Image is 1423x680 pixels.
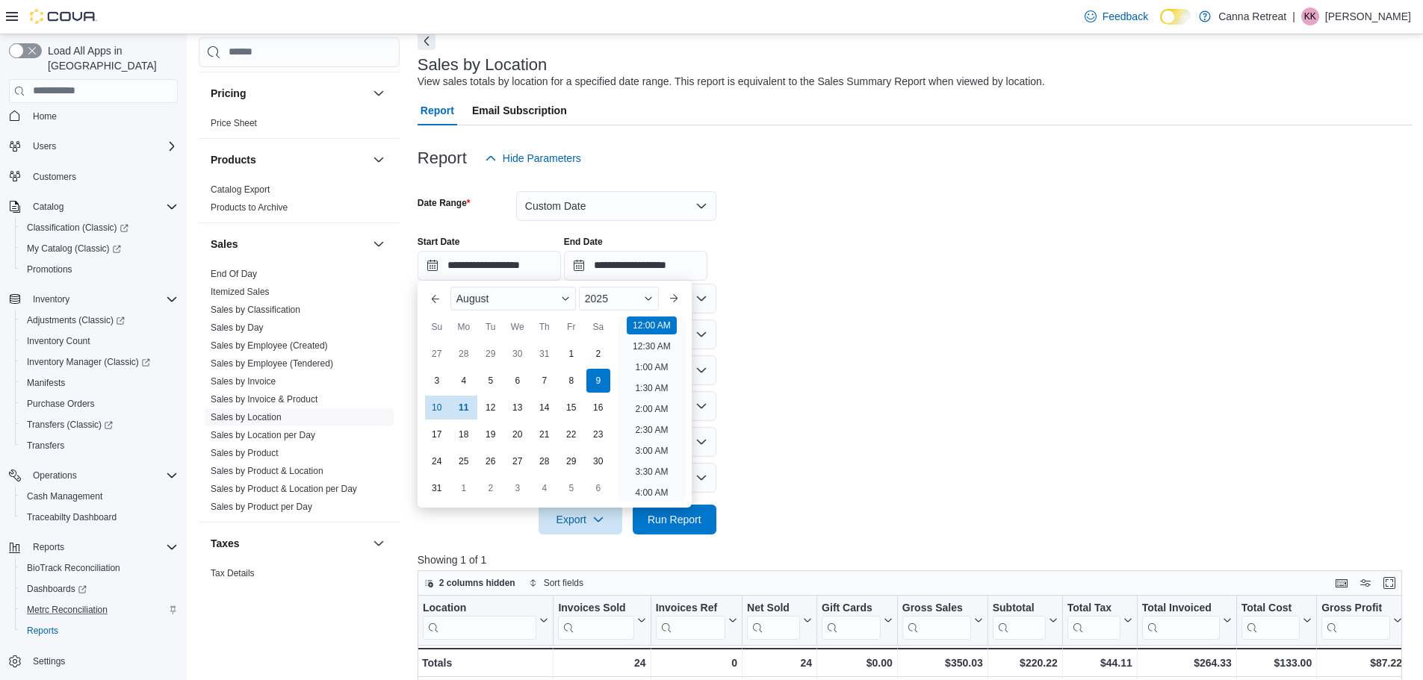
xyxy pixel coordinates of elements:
[211,501,312,513] span: Sales by Product per Day
[21,508,178,526] span: Traceabilty Dashboard
[452,342,476,366] div: day-28
[211,411,282,423] span: Sales by Location
[370,235,388,253] button: Sales
[423,601,548,639] button: Location
[586,396,610,419] div: day-16
[199,114,400,138] div: Pricing
[1067,601,1132,639] button: Total Tax
[211,484,357,494] a: Sales by Product & Location per Day
[456,293,489,305] span: August
[21,437,178,455] span: Transfers
[506,315,530,339] div: We
[452,396,476,419] div: day-11
[21,374,178,392] span: Manifests
[559,342,583,366] div: day-1
[452,476,476,500] div: day-1
[993,601,1046,615] div: Subtotal
[558,601,633,639] div: Invoices Sold
[27,625,58,637] span: Reports
[3,465,184,486] button: Operations
[211,448,279,458] a: Sales by Product
[21,395,101,413] a: Purchase Orders
[418,56,548,74] h3: Sales by Location
[33,541,64,553] span: Reports
[559,315,583,339] div: Fr
[15,620,184,641] button: Reports
[15,331,184,352] button: Inventory Count
[558,601,645,639] button: Invoices Sold
[211,86,246,101] h3: Pricing
[21,261,178,278] span: Promotions
[1321,601,1390,615] div: Gross Profit
[425,396,449,419] div: day-10
[27,335,90,347] span: Inventory Count
[15,486,184,507] button: Cash Management
[21,601,178,619] span: Metrc Reconciliation
[586,342,610,366] div: day-2
[211,118,257,128] a: Price Sheet
[27,377,65,389] span: Manifests
[629,379,674,397] li: 1:30 AM
[211,184,270,196] span: Catalog Export
[21,559,126,577] a: BioTrack Reconciliation
[27,198,178,216] span: Catalog
[1241,601,1300,639] div: Total Cost
[629,463,674,481] li: 3:30 AM
[21,559,178,577] span: BioTrack Reconciliation
[586,369,610,393] div: day-9
[21,240,127,258] a: My Catalog (Classic)
[452,449,476,473] div: day-25
[33,110,57,122] span: Home
[3,105,184,127] button: Home
[21,219,178,237] span: Classification (Classic)
[21,601,114,619] a: Metrc Reconciliation
[27,467,178,484] span: Operations
[822,601,881,639] div: Gift Card Sales
[1142,601,1232,639] button: Total Invoiced
[533,476,557,500] div: day-4
[533,315,557,339] div: Th
[559,396,583,419] div: day-15
[424,340,612,502] div: August, 2025
[21,416,119,434] a: Transfers (Classic)
[472,96,567,125] span: Email Subscription
[418,236,460,248] label: Start Date
[993,654,1058,672] div: $220.22
[559,476,583,500] div: day-5
[662,287,686,311] button: Next month
[506,342,530,366] div: day-30
[579,287,659,311] div: Button. Open the year selector. 2025 is currently selected.
[211,465,323,477] span: Sales by Product & Location
[627,316,677,334] li: 12:00 AM
[902,601,971,615] div: Gross Sales
[586,449,610,473] div: day-30
[211,393,317,405] span: Sales by Invoice & Product
[523,574,589,592] button: Sort fields
[418,74,1045,90] div: View sales totals by location for a specified date range. This report is equivalent to the Sales ...
[211,412,282,422] a: Sales by Location
[629,442,674,460] li: 3:00 AM
[618,316,686,502] ul: Time
[479,476,503,500] div: day-2
[211,117,257,129] span: Price Sheet
[424,287,447,311] button: Previous Month
[425,449,449,473] div: day-24
[211,430,315,440] a: Sales by Location per Day
[199,564,400,606] div: Taxes
[27,222,128,234] span: Classification (Classic)
[211,287,270,297] a: Itemized Sales
[15,372,184,393] button: Manifests
[1160,9,1191,25] input: Dark Mode
[533,369,557,393] div: day-7
[695,293,707,305] button: Open list of options
[533,449,557,473] div: day-28
[425,369,449,393] div: day-3
[558,601,633,615] div: Invoices Sold
[506,476,530,500] div: day-3
[439,577,515,589] span: 2 columns hidden
[423,601,536,639] div: Location
[211,269,257,279] a: End Of Day
[629,400,674,418] li: 2:00 AM
[15,578,184,599] a: Dashboards
[1357,574,1374,592] button: Display options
